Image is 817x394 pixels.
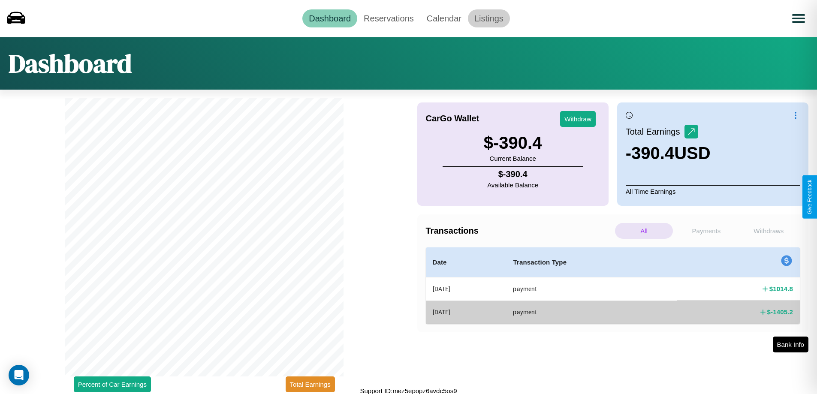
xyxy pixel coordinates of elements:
[433,257,500,268] h4: Date
[484,133,542,153] h3: $ -390.4
[773,337,808,352] button: Bank Info
[740,223,798,239] p: Withdraws
[626,185,800,197] p: All Time Earnings
[807,180,813,214] div: Give Feedback
[560,111,596,127] button: Withdraw
[484,153,542,164] p: Current Balance
[357,9,420,27] a: Reservations
[426,247,800,324] table: simple table
[426,114,479,123] h4: CarGo Wallet
[506,301,677,323] th: payment
[286,376,335,392] button: Total Earnings
[513,257,670,268] h4: Transaction Type
[468,9,510,27] a: Listings
[626,144,711,163] h3: -390.4 USD
[677,223,735,239] p: Payments
[426,226,613,236] h4: Transactions
[426,301,506,323] th: [DATE]
[9,365,29,385] div: Open Intercom Messenger
[615,223,673,239] p: All
[769,284,793,293] h4: $ 1014.8
[506,277,677,301] th: payment
[626,124,684,139] p: Total Earnings
[426,277,506,301] th: [DATE]
[302,9,357,27] a: Dashboard
[487,179,538,191] p: Available Balance
[74,376,151,392] button: Percent of Car Earnings
[9,46,132,81] h1: Dashboard
[767,307,793,316] h4: $ -1405.2
[420,9,468,27] a: Calendar
[487,169,538,179] h4: $ -390.4
[787,6,811,30] button: Open menu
